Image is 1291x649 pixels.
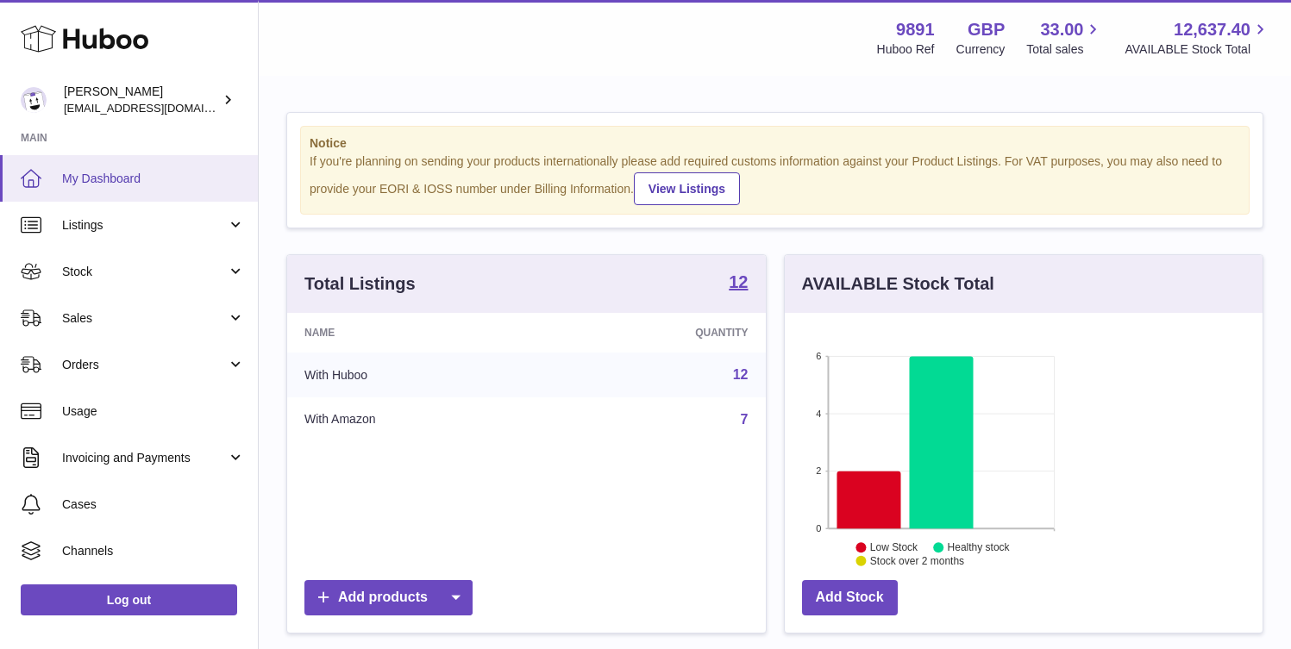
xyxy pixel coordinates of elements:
[869,541,918,553] text: Low Stock
[62,171,245,187] span: My Dashboard
[896,18,935,41] strong: 9891
[802,580,898,615] a: Add Stock
[968,18,1005,41] strong: GBP
[802,272,994,296] h3: AVAILABLE Stock Total
[548,313,765,353] th: Quantity
[21,87,47,113] img: ro@thebitterclub.co.uk
[21,584,237,615] a: Log out
[1026,41,1103,58] span: Total sales
[62,357,227,373] span: Orders
[947,541,1010,553] text: Healthy stock
[287,313,548,353] th: Name
[634,172,740,205] a: View Listings
[877,41,935,58] div: Huboo Ref
[1125,18,1270,58] a: 12,637.40 AVAILABLE Stock Total
[741,412,749,427] a: 7
[816,351,821,361] text: 6
[304,580,473,615] a: Add products
[956,41,1006,58] div: Currency
[64,101,254,115] span: [EMAIL_ADDRESS][DOMAIN_NAME]
[64,84,219,116] div: [PERSON_NAME]
[62,264,227,280] span: Stock
[62,496,245,513] span: Cases
[62,217,227,234] span: Listings
[816,409,821,419] text: 4
[62,403,245,420] span: Usage
[62,310,227,327] span: Sales
[310,135,1240,152] strong: Notice
[733,367,749,382] a: 12
[1125,41,1270,58] span: AVAILABLE Stock Total
[304,272,416,296] h3: Total Listings
[869,555,963,567] text: Stock over 2 months
[816,465,821,476] text: 2
[287,353,548,397] td: With Huboo
[1040,18,1083,41] span: 33.00
[62,450,227,466] span: Invoicing and Payments
[1026,18,1103,58] a: 33.00 Total sales
[287,397,548,442] td: With Amazon
[62,543,245,559] span: Channels
[816,523,821,534] text: 0
[310,153,1240,205] div: If you're planning on sending your products internationally please add required customs informati...
[1174,18,1250,41] span: 12,637.40
[729,273,748,294] a: 12
[729,273,748,290] strong: 12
